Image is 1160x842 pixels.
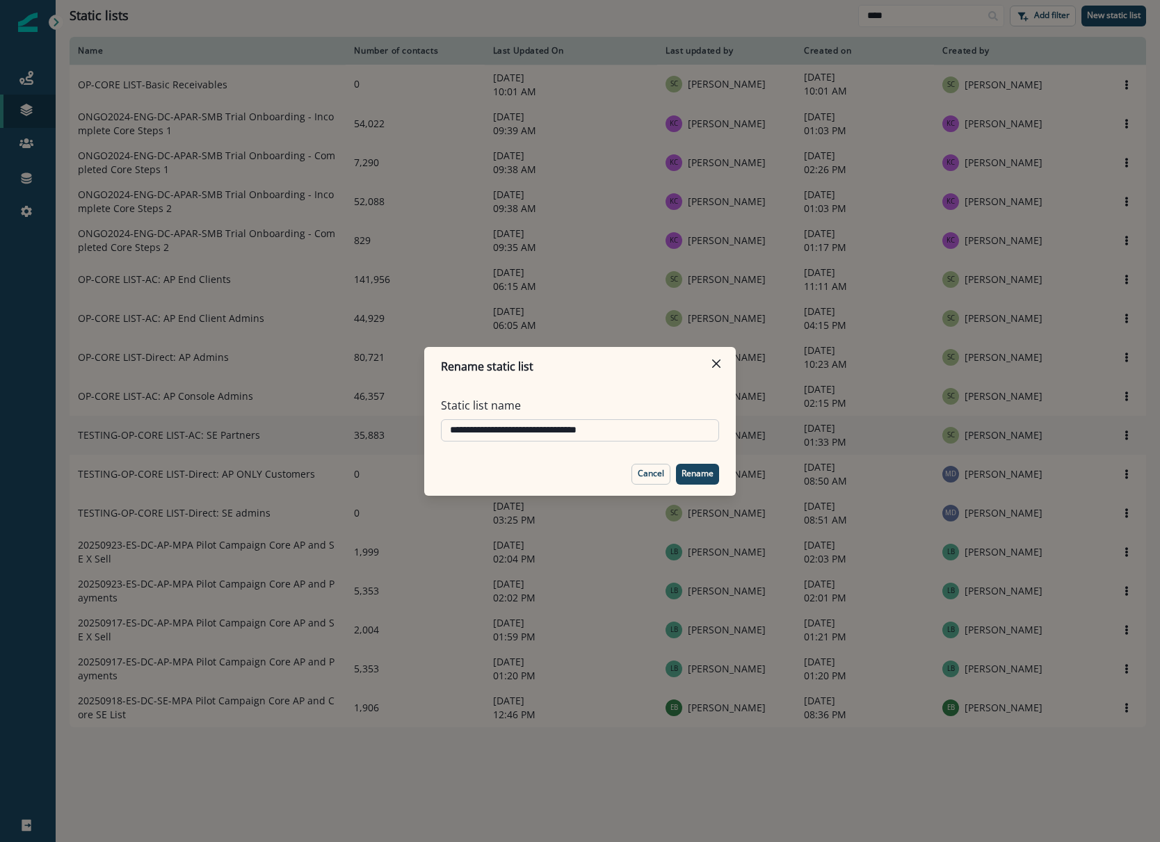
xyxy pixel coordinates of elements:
p: Rename static list [441,358,533,375]
button: Rename [676,464,719,485]
p: Rename [682,469,714,478]
p: Static list name [441,397,521,414]
button: Cancel [631,464,670,485]
p: Cancel [638,469,664,478]
button: Close [705,353,727,375]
